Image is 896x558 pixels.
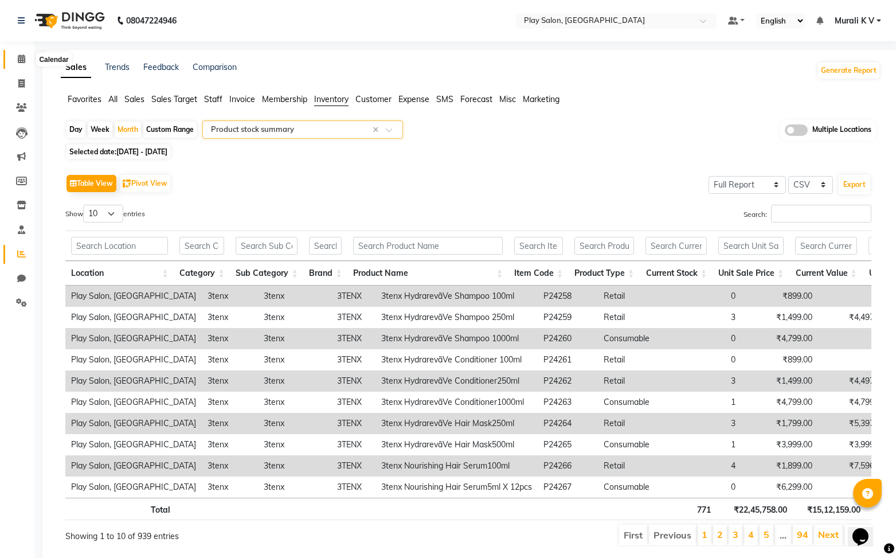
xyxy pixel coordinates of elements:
td: Play Salon, [GEOGRAPHIC_DATA] [65,392,202,413]
td: ₹0 [818,477,891,498]
td: ₹3,999.00 [741,434,818,455]
td: Retail [598,286,669,307]
td: 3tenx [258,286,331,307]
td: 3tenx Nourishing Hair Serum100ml [375,455,538,477]
td: Play Salon, [GEOGRAPHIC_DATA] [65,477,202,498]
td: 3TENX [331,477,375,498]
td: 3 [669,307,741,328]
input: Search: [771,205,871,223]
td: 0 [669,477,741,498]
span: Multiple Locations [812,124,871,136]
a: 3 [733,529,738,540]
div: Custom Range [143,122,197,138]
td: P24258 [538,286,598,307]
input: Search Category [179,237,224,255]
td: 3tenx Hydrarevã­Ve Conditioner1000ml [375,392,538,413]
label: Show entries [65,205,145,223]
th: Current Stock: activate to sort column ascending [640,261,713,286]
td: Consumable [598,434,669,455]
td: Retail [598,370,669,392]
td: ₹1,799.00 [741,413,818,434]
td: Play Salon, [GEOGRAPHIC_DATA] [65,413,202,434]
span: Staff [204,94,222,104]
input: Search Current Value [795,237,856,255]
label: Search: [744,205,871,223]
td: 3TENX [331,286,375,307]
td: ₹0 [818,328,891,349]
td: P24263 [538,392,598,413]
td: ₹899.00 [741,286,818,307]
td: Consumable [598,477,669,498]
td: 3tenx [258,392,331,413]
input: Search Brand [309,237,342,255]
button: Pivot View [120,175,170,192]
button: Generate Report [818,63,879,79]
td: ₹4,799.00 [741,328,818,349]
td: 3tenx [202,413,258,434]
th: Brand: activate to sort column ascending [303,261,347,286]
td: 3tenx Hydrarevã­Ve Shampoo 100ml [375,286,538,307]
input: Search Item Code [514,237,563,255]
td: ₹4,497.00 [818,370,891,392]
td: ₹5,397.00 [818,413,891,434]
th: 771 [644,498,717,520]
span: Selected date: [66,145,170,159]
td: 3tenx [258,477,331,498]
th: Product Name: activate to sort column ascending [347,261,508,286]
span: Expense [398,94,429,104]
td: 3tenx Hydrarevã­Ve Hair Mask500ml [375,434,538,455]
td: 3tenx [202,286,258,307]
a: 2 [717,529,723,540]
td: P24266 [538,455,598,477]
td: ₹899.00 [741,349,818,370]
td: Consumable [598,392,669,413]
td: 3tenx [202,455,258,477]
input: Search Product Type [574,237,634,255]
a: 1 [702,529,707,540]
td: ₹3,999.00 [818,434,891,455]
td: 1 [669,392,741,413]
img: pivot.png [123,180,131,188]
td: Play Salon, [GEOGRAPHIC_DATA] [65,349,202,370]
th: Item Code: activate to sort column ascending [508,261,569,286]
td: Play Salon, [GEOGRAPHIC_DATA] [65,307,202,328]
td: ₹1,899.00 [741,455,818,477]
td: Play Salon, [GEOGRAPHIC_DATA] [65,434,202,455]
span: SMS [436,94,453,104]
th: Location: activate to sort column ascending [65,261,174,286]
th: Product Type: activate to sort column ascending [569,261,640,286]
td: 0 [669,328,741,349]
a: 94 [797,529,808,540]
th: Category: activate to sort column ascending [174,261,230,286]
td: 3tenx Hydrarevã­Ve Shampoo 1000ml [375,328,538,349]
td: ₹4,799.00 [741,392,818,413]
span: Invoice [229,94,255,104]
td: 3tenx [202,370,258,392]
td: ₹0 [818,349,891,370]
td: 3tenx Hydrarevã­Ve Hair Mask250ml [375,413,538,434]
th: Unit Sale Price: activate to sort column ascending [713,261,789,286]
td: 3tenx Hydrarevã­Ve Shampoo 250ml [375,307,538,328]
th: Current Value: activate to sort column ascending [789,261,862,286]
td: ₹6,299.00 [741,477,818,498]
a: Next [818,529,839,540]
td: 3tenx [202,307,258,328]
td: ₹4,799.00 [818,392,891,413]
td: 3tenx Hydrarevã­Ve Conditioner250ml [375,370,538,392]
input: Search Sub Category [236,237,298,255]
td: P24265 [538,434,598,455]
td: Play Salon, [GEOGRAPHIC_DATA] [65,370,202,392]
td: P24261 [538,349,598,370]
td: 3TENX [331,307,375,328]
span: Sales [124,94,144,104]
span: Misc [499,94,516,104]
span: Customer [355,94,392,104]
td: P24259 [538,307,598,328]
span: Sales Target [151,94,197,104]
td: 3tenx [258,307,331,328]
span: Marketing [523,94,559,104]
span: Murali K V [835,15,874,27]
select: Showentries [83,205,123,223]
td: P24260 [538,328,598,349]
td: 3TENX [331,328,375,349]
